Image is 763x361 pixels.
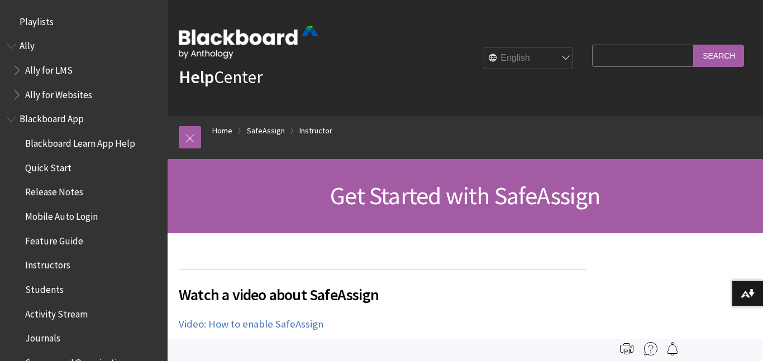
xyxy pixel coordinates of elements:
a: SafeAssign [247,124,285,138]
span: Watch a video about SafeAssign [179,283,586,306]
span: Blackboard App [20,110,84,125]
span: Activity Stream [25,305,88,320]
nav: Book outline for Anthology Ally Help [7,37,161,104]
span: Get Started with SafeAssign [330,180,600,211]
img: Follow this page [666,342,679,355]
a: Video: How to enable SafeAssign [179,317,323,331]
span: Feature Guide [25,232,83,247]
img: Blackboard by Anthology [179,26,318,59]
img: More help [644,342,657,355]
span: Release Notes [25,183,83,198]
span: Ally [20,37,35,52]
span: Mobile Auto Login [25,207,98,222]
span: Playlists [20,12,54,27]
a: Instructor [299,124,332,138]
nav: Book outline for Playlists [7,12,161,31]
input: Search [694,45,744,66]
a: HelpCenter [179,66,263,88]
select: Site Language Selector [484,47,574,70]
span: Journals [25,329,60,344]
span: Instructors [25,256,70,271]
span: Ally for Websites [25,85,92,100]
span: Students [25,280,64,295]
strong: Help [179,66,214,88]
span: Quick Start [25,158,71,174]
span: Blackboard Learn App Help [25,134,135,149]
img: Print [620,342,633,355]
span: Ally for LMS [25,61,73,76]
a: Home [212,124,232,138]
